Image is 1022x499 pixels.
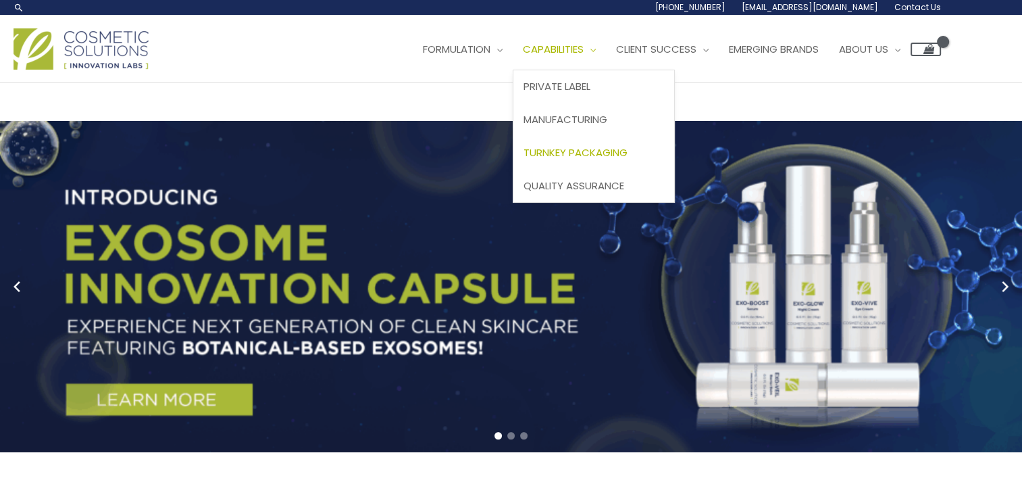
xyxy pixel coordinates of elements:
span: Go to slide 3 [520,432,528,439]
a: View Shopping Cart, empty [911,43,941,56]
span: Capabilities [523,42,584,56]
span: Contact Us [894,1,941,13]
span: Manufacturing [523,112,607,126]
a: Manufacturing [513,103,674,137]
nav: Site Navigation [403,29,941,70]
a: Client Success [606,29,719,70]
img: Cosmetic Solutions Logo [14,28,149,70]
span: Private Label [523,79,590,93]
button: Previous slide [7,277,27,297]
span: Formulation [423,42,490,56]
span: Client Success [616,42,696,56]
a: Quality Assurance [513,169,674,202]
a: Turnkey Packaging [513,136,674,169]
a: Formulation [413,29,513,70]
span: About Us [839,42,888,56]
button: Next slide [995,277,1015,297]
span: Go to slide 2 [507,432,515,439]
span: Emerging Brands [729,42,819,56]
a: Capabilities [513,29,606,70]
a: Private Label [513,70,674,103]
span: [EMAIL_ADDRESS][DOMAIN_NAME] [742,1,878,13]
span: Turnkey Packaging [523,145,628,160]
span: Quality Assurance [523,179,624,193]
a: Search icon link [14,2,24,13]
span: Go to slide 1 [494,432,502,439]
a: Emerging Brands [719,29,829,70]
span: [PHONE_NUMBER] [655,1,725,13]
a: About Us [829,29,911,70]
